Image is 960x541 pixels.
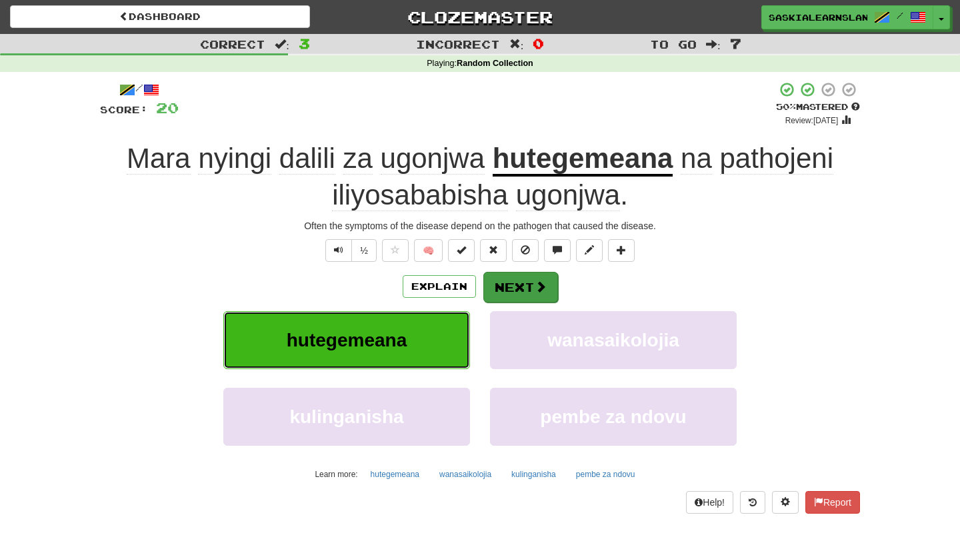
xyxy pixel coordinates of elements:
button: wanasaikolojia [432,464,499,484]
span: . [332,143,833,211]
button: kulinganisha [504,464,563,484]
span: Correct [200,37,265,51]
button: Set this sentence to 100% Mastered (alt+m) [448,239,475,262]
span: iliyosababisha [332,179,508,211]
span: ugonjwa [381,143,485,175]
div: Mastered [776,101,860,113]
a: Dashboard [10,5,310,28]
span: pembe za ndovu [540,406,686,427]
div: Text-to-speech controls [323,239,377,262]
button: Reset to 0% Mastered (alt+r) [480,239,507,262]
button: Add to collection (alt+a) [608,239,635,262]
button: Discuss sentence (alt+u) [544,239,571,262]
small: Review: [DATE] [785,116,839,125]
span: Score: [100,104,148,115]
span: SaskialearnsLanguages [769,11,867,23]
button: hutegemeana [363,464,427,484]
span: : [706,39,721,50]
span: pathojeni [720,143,833,175]
span: Mara [127,143,191,175]
span: na [681,143,712,175]
span: nyingi [198,143,271,175]
div: Often the symptoms of the disease depend on the pathogen that caused the disease. [100,219,860,233]
span: 0 [533,35,544,51]
span: 3 [299,35,310,51]
small: Learn more: [315,470,357,479]
span: 20 [156,99,179,116]
button: kulinganisha [223,388,470,446]
button: pembe za ndovu [569,464,643,484]
button: ½ [351,239,377,262]
button: Edit sentence (alt+d) [576,239,603,262]
span: ugonjwa [516,179,620,211]
span: wanasaikolojia [547,330,679,350]
span: : [275,39,289,50]
button: Explain [403,275,476,298]
button: Help! [686,491,733,514]
button: wanasaikolojia [490,311,737,369]
span: kulinganisha [289,406,403,427]
button: pembe za ndovu [490,388,737,446]
button: Ignore sentence (alt+i) [512,239,539,262]
div: / [100,81,179,98]
span: 7 [730,35,741,51]
span: Incorrect [416,37,500,51]
button: 🧠 [414,239,443,262]
strong: Random Collection [457,59,533,68]
span: To go [650,37,697,51]
button: hutegemeana [223,311,470,369]
a: SaskialearnsLanguages / [761,5,933,29]
span: / [897,11,903,20]
button: Next [483,272,558,302]
button: Favorite sentence (alt+f) [382,239,409,262]
span: : [509,39,524,50]
span: 50 % [776,101,796,112]
span: dalili [279,143,335,175]
button: Play sentence audio (ctl+space) [325,239,352,262]
a: Clozemaster [330,5,630,29]
u: hutegemeana [493,143,673,177]
span: hutegemeana [287,330,407,350]
span: za [343,143,373,175]
button: Round history (alt+y) [740,491,765,514]
button: Report [805,491,860,514]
